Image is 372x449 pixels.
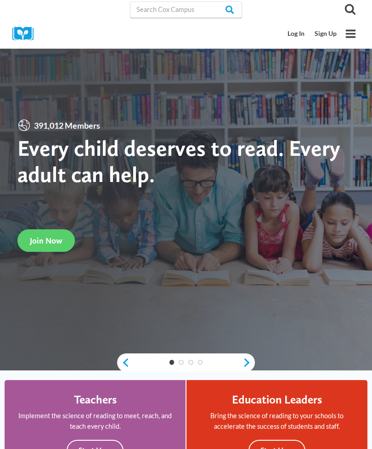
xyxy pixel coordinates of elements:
button: Open menu [342,25,360,43]
a: 3 [188,360,193,365]
p: Bring the science of reading to your schools to accelerate the success of students and staff. [199,410,355,432]
span: 391,012 Members [31,119,103,132]
span: Join Now [30,236,62,245]
p: Implement the science of reading to meet, reach, and teach every child. [17,410,173,432]
a: Sign Up [310,25,342,42]
img: Cox Campus [12,27,40,41]
input: Search Cox Campus [130,1,242,18]
a: Join Now [17,229,75,252]
a: Log In [283,25,310,42]
div: content slider buttons [117,353,255,372]
a: 4 [198,360,203,365]
a: next [242,358,255,368]
h4: Teachers [74,392,117,406]
a: previous [117,358,130,368]
nav: Secondary Mobile Navigation [283,25,342,42]
a: 1 [169,360,175,365]
strong: Every child deserves to read. Every adult can help. [17,135,340,188]
a: 2 [179,360,184,365]
h4: Education Leaders [232,392,322,406]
